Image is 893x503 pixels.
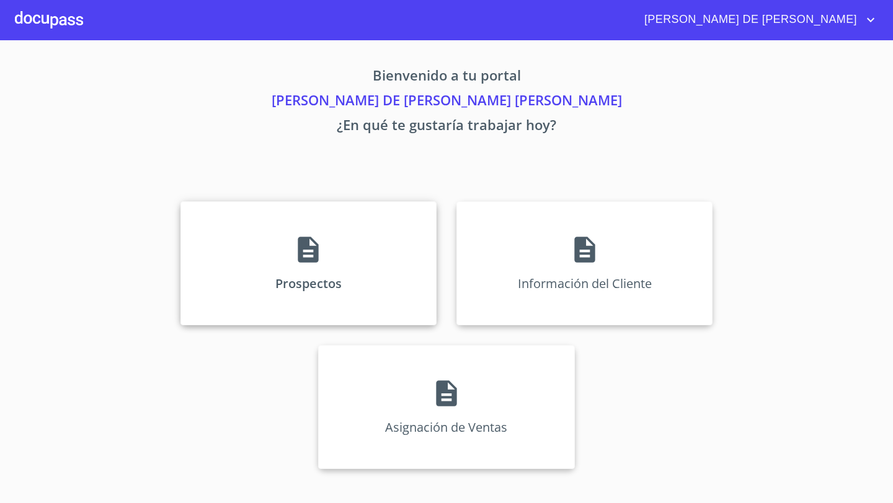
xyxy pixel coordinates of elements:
[635,10,878,30] button: account of current user
[518,275,652,292] p: Información del Cliente
[64,115,829,139] p: ¿En qué te gustaría trabajar hoy?
[64,65,829,90] p: Bienvenido a tu portal
[635,10,863,30] span: [PERSON_NAME] DE [PERSON_NAME]
[275,275,342,292] p: Prospectos
[64,90,829,115] p: [PERSON_NAME] DE [PERSON_NAME] [PERSON_NAME]
[385,419,507,435] p: Asignación de Ventas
